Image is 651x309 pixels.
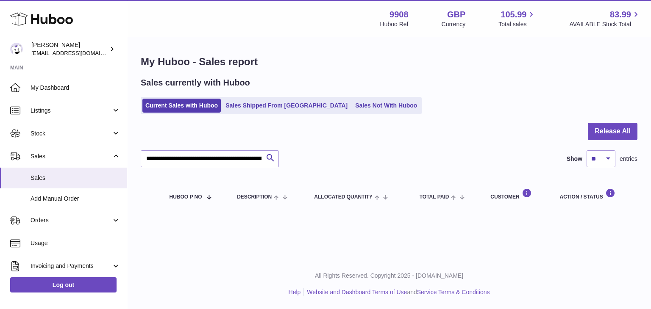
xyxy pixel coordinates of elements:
a: Service Terms & Conditions [417,289,490,295]
a: Current Sales with Huboo [142,99,221,113]
a: Sales Shipped From [GEOGRAPHIC_DATA] [223,99,351,113]
a: Sales Not With Huboo [352,99,420,113]
span: Sales [31,174,120,182]
h2: Sales currently with Huboo [141,77,250,88]
p: All Rights Reserved. Copyright 2025 - [DOMAIN_NAME] [134,272,644,280]
a: 83.99 AVAILABLE Stock Total [569,9,641,28]
label: Show [567,155,582,163]
strong: GBP [447,9,465,20]
span: Total paid [420,194,449,200]
span: entries [620,155,637,163]
span: My Dashboard [31,84,120,92]
a: 105.99 Total sales [498,9,536,28]
a: Help [289,289,301,295]
li: and [304,288,490,296]
span: 105.99 [501,9,526,20]
div: Currency [442,20,466,28]
span: Huboo P no [170,194,202,200]
strong: 9908 [389,9,409,20]
div: [PERSON_NAME] [31,41,108,57]
span: Description [237,194,272,200]
span: Listings [31,107,111,115]
span: ALLOCATED Quantity [314,194,373,200]
span: Sales [31,152,111,160]
span: Total sales [498,20,536,28]
span: 83.99 [610,9,631,20]
span: Invoicing and Payments [31,262,111,270]
img: tbcollectables@hotmail.co.uk [10,43,23,55]
span: Add Manual Order [31,195,120,203]
button: Release All [588,123,637,140]
div: Customer [490,188,542,200]
a: Log out [10,277,117,292]
span: Stock [31,130,111,138]
div: Action / Status [560,188,629,200]
span: Usage [31,239,120,247]
h1: My Huboo - Sales report [141,55,637,69]
div: Huboo Ref [380,20,409,28]
a: Website and Dashboard Terms of Use [307,289,407,295]
span: AVAILABLE Stock Total [569,20,641,28]
span: Orders [31,216,111,224]
span: [EMAIL_ADDRESS][DOMAIN_NAME] [31,50,125,56]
